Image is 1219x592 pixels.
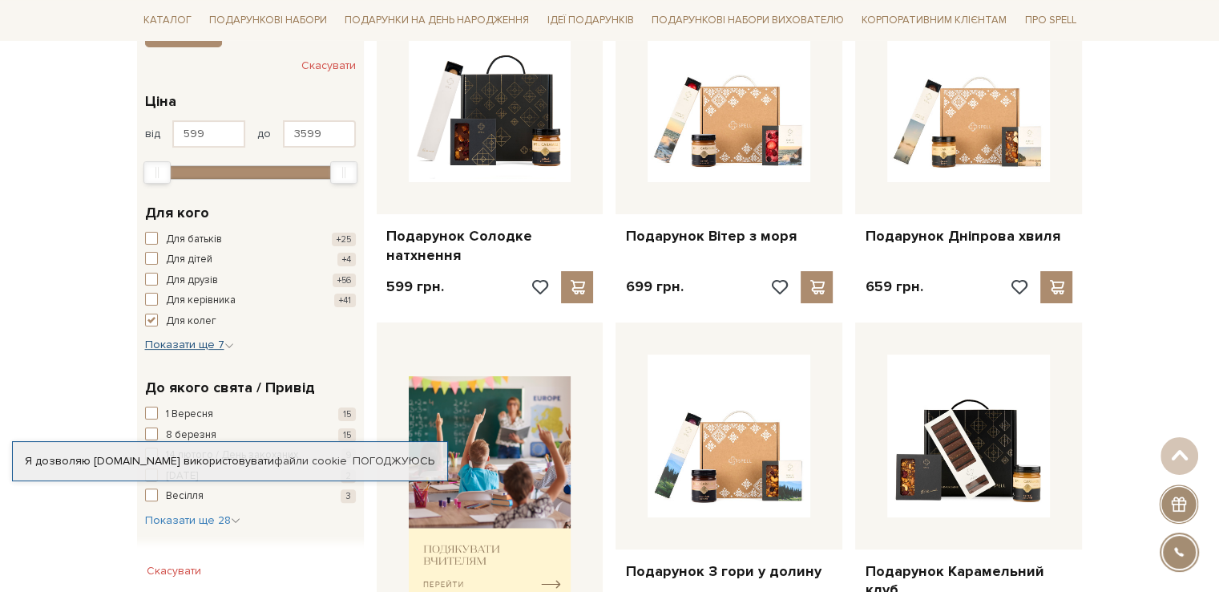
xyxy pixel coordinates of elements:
a: Подарунки на День народження [338,8,535,33]
div: Я дозволяю [DOMAIN_NAME] використовувати [13,454,447,468]
span: +25 [332,233,356,246]
span: 3 [341,489,356,503]
a: Погоджуюсь [353,454,434,468]
p: 659 грн. [865,278,922,296]
span: Весілля [166,489,204,505]
span: Показати ще 7 [145,338,234,351]
div: Max [330,161,357,184]
span: До якого свята / Привід [145,377,315,399]
span: Для друзів [166,273,218,289]
span: 15 [338,408,356,421]
button: Показати ще 7 [145,337,234,353]
a: Ідеї подарунків [540,8,640,33]
span: +56 [333,274,356,287]
a: Подарункові набори вихователю [645,6,850,34]
button: Показати ще 28 [145,513,240,529]
a: Подарунок З гори у долину [625,562,833,581]
a: Подарунок Дніпрова хвиля [865,227,1072,245]
a: Подарункові набори [203,8,333,33]
a: Про Spell [1018,8,1082,33]
div: Min [143,161,171,184]
span: 1 Вересня [166,407,213,423]
button: Скасувати [137,558,211,584]
span: +4 [337,253,356,266]
span: 15 [338,428,356,442]
span: 2 [341,469,356,483]
span: Для колег [166,314,216,330]
button: Для батьків +25 [145,232,356,248]
a: Корпоративним клієнтам [855,6,1013,34]
button: Скасувати [301,53,356,79]
button: Для керівника +41 [145,293,356,309]
span: Для дітей [166,252,212,268]
a: Подарунок Солодке натхнення [386,227,594,265]
input: Ціна [172,120,245,148]
p: 699 грн. [625,278,683,296]
a: Подарунок Вітер з моря [625,227,833,245]
a: файли cookie [274,454,347,468]
span: Для керівника [166,293,236,309]
p: 599 грн. [386,278,444,296]
span: +41 [334,294,356,307]
span: від [145,127,160,141]
span: 8 березня [166,428,216,444]
button: 8 березня 15 [145,428,356,444]
span: до [257,127,271,141]
button: Для дітей +4 [145,252,356,268]
input: Ціна [283,120,356,148]
span: Для батьків [166,232,222,248]
button: Весілля 3 [145,489,356,505]
a: Каталог [137,8,198,33]
span: Ціна [145,91,176,112]
span: Для кого [145,202,209,224]
button: Для друзів +56 [145,273,356,289]
span: Показати ще 28 [145,513,240,527]
button: Для колег [145,314,356,330]
button: 1 Вересня 15 [145,407,356,423]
